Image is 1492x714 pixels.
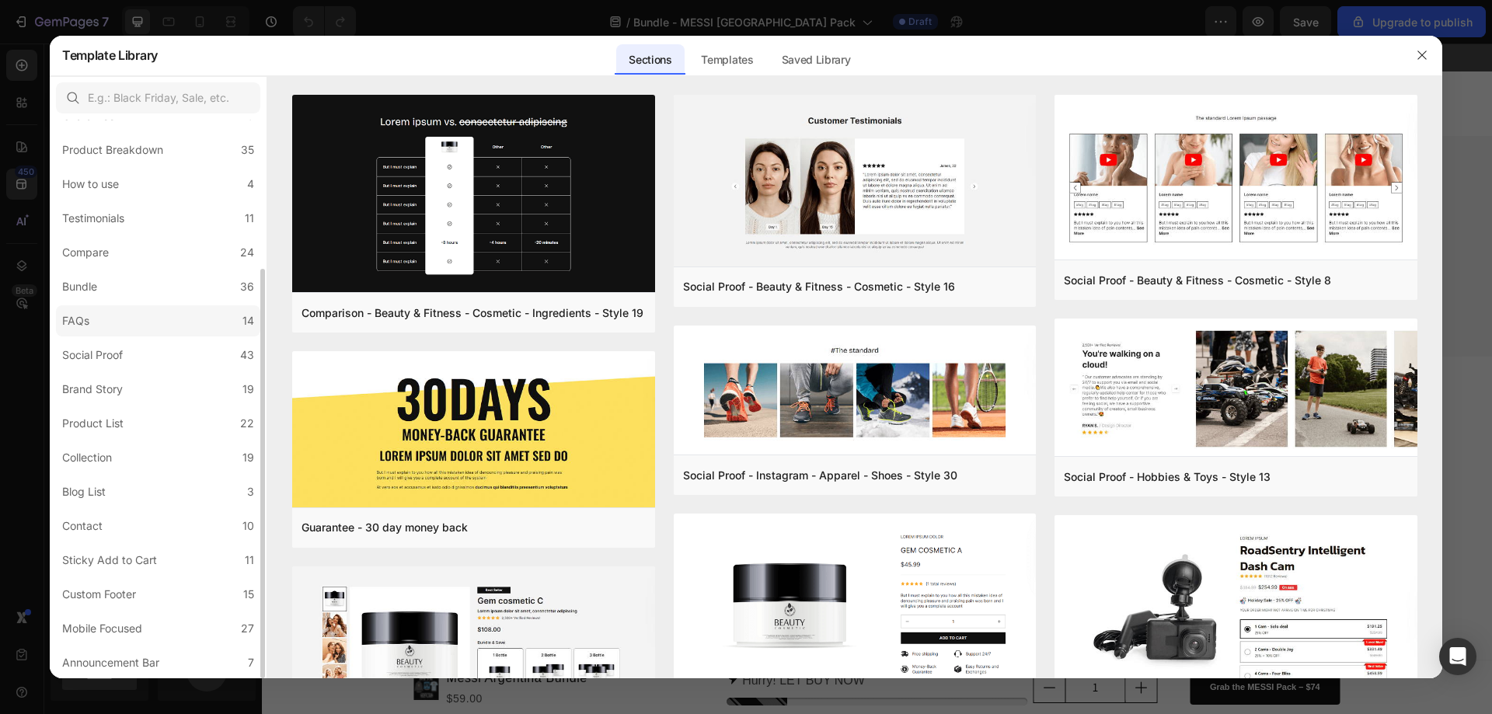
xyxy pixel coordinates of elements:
[62,517,103,535] div: Contact
[905,6,952,22] p: Grab Now
[864,629,895,659] button: increment
[247,175,254,193] div: 4
[683,466,957,485] div: Social Proof - Instagram - Apparel - Shoes - Style 30
[538,421,563,447] img: gempages_432750572815254551-3ede369b-0d1f-4ae8-98aa-944288a0263e.svg
[751,3,771,25] div: 05
[570,542,651,558] div: Generate layout
[242,312,254,330] div: 14
[292,351,655,510] img: g30.png
[772,629,804,659] button: decrement
[688,44,765,75] div: Templates
[183,624,327,646] h1: Messi Argentina Bundle
[672,561,788,575] span: then drag & drop elements
[62,482,106,501] div: Blog List
[769,44,863,75] div: Saved Library
[532,6,680,19] strong: — only while stocks last!
[183,646,327,665] div: $59.00
[243,585,254,604] div: 15
[240,414,254,433] div: 22
[62,141,163,159] div: Product Breakdown
[683,277,955,296] div: Social Proof - Beauty & Fitness - Cosmetic - Style 16
[62,551,157,569] div: Sticky Add to Cart
[149,375,1082,396] h2: Follow for sneak peeks, behind-the-scenes, launch drops, and announcements.
[247,482,254,501] div: 3
[62,277,97,296] div: Bundle
[62,380,123,399] div: Brand Story
[56,82,260,113] input: E.g.: Black Friday, Sale, etc.
[543,235,688,276] a: GET YOURS NOW
[578,507,652,523] span: Add section
[441,561,547,575] span: inspired by CRO experts
[242,517,254,535] div: 10
[831,3,851,25] div: 33
[448,542,542,558] div: Choose templates
[568,561,651,575] span: from URL or image
[1055,319,1417,459] img: sp13.png
[240,277,254,296] div: 36
[240,243,254,262] div: 24
[928,627,1078,661] button: Grab the MESSI Pack – $74
[62,209,124,228] div: Testimonials
[886,3,971,25] a: Grab Now
[62,346,123,364] div: Social Proof
[242,448,254,467] div: 19
[302,304,643,322] div: Comparison - Beauty & Fitness - Cosmetic - Ingredients - Style 19
[62,175,119,193] div: How to use
[668,421,693,447] img: gempages_432750572815254551-489e0229-7f8d-431c-84aa-d89e79b219a7.svg
[674,95,1037,270] img: sp16.png
[1055,95,1417,263] img: sp8.png
[472,6,529,19] span: SAVE $25
[245,551,254,569] div: 11
[791,3,811,25] div: 53
[562,248,669,261] strong: GET YOURS NOW
[674,326,1037,458] img: sp30.png
[241,141,254,159] div: 35
[62,619,142,638] div: Mobile Focused
[684,542,779,558] div: Add blank section
[625,421,650,447] img: gempages_432750572815254551-57fc7bf4-0798-4030-b919-c9b371da4c0e.svg
[1064,271,1331,290] div: Social Proof - Beauty & Fitness - Cosmetic - Style 8
[240,346,254,364] div: 43
[62,414,124,433] div: Product List
[302,518,468,537] div: Guarantee - 30 day money back
[948,636,1058,652] div: Grab the MESSI Pack – $74
[711,3,731,25] div: 00
[62,448,112,467] div: Collection
[1064,468,1271,486] div: Social Proof - Hobbies & Toys - Style 13
[371,378,452,393] strong: @MojiMates
[62,35,158,75] h2: Template Library
[480,626,603,649] p: Hurry! LET BUY NOW
[62,585,136,604] div: Custom Footer
[241,619,254,638] div: 27
[245,209,254,228] div: 11
[62,312,89,330] div: FAQs
[62,243,109,262] div: Compare
[581,421,606,447] img: gempages_432750572815254551-2f93cbeb-1374-4261-abc6-670adf114307.svg
[245,6,342,19] i: Kick-off Special:
[292,95,655,295] img: c19.png
[804,629,864,659] input: quantity
[149,130,1082,204] h2: 🎯 Limited stocks — don’t miss your chance to own [PERSON_NAME]’s legacy in one exclusive pack!
[62,653,159,672] div: Announcement Bar
[243,4,451,23] h2: BUNDLE SALE
[616,44,684,75] div: Sections
[242,380,254,399] div: 19
[1439,638,1476,675] div: Open Intercom Messenger
[248,653,254,672] div: 7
